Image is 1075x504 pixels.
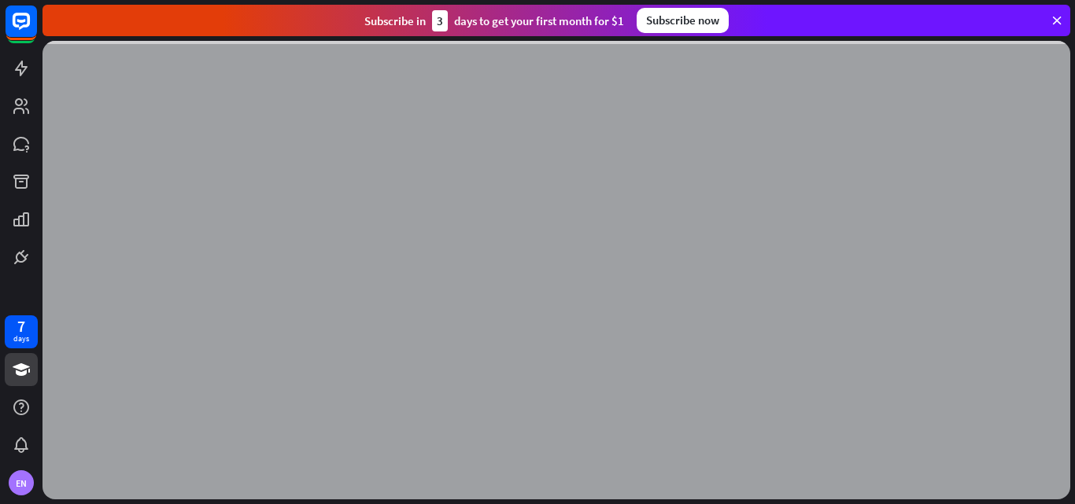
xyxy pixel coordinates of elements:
div: 3 [432,10,448,31]
div: 7 [17,319,25,333]
div: days [13,333,29,344]
a: 7 days [5,315,38,348]
div: Subscribe in days to get your first month for $1 [364,10,624,31]
div: EN [9,470,34,495]
div: Subscribe now [637,8,729,33]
